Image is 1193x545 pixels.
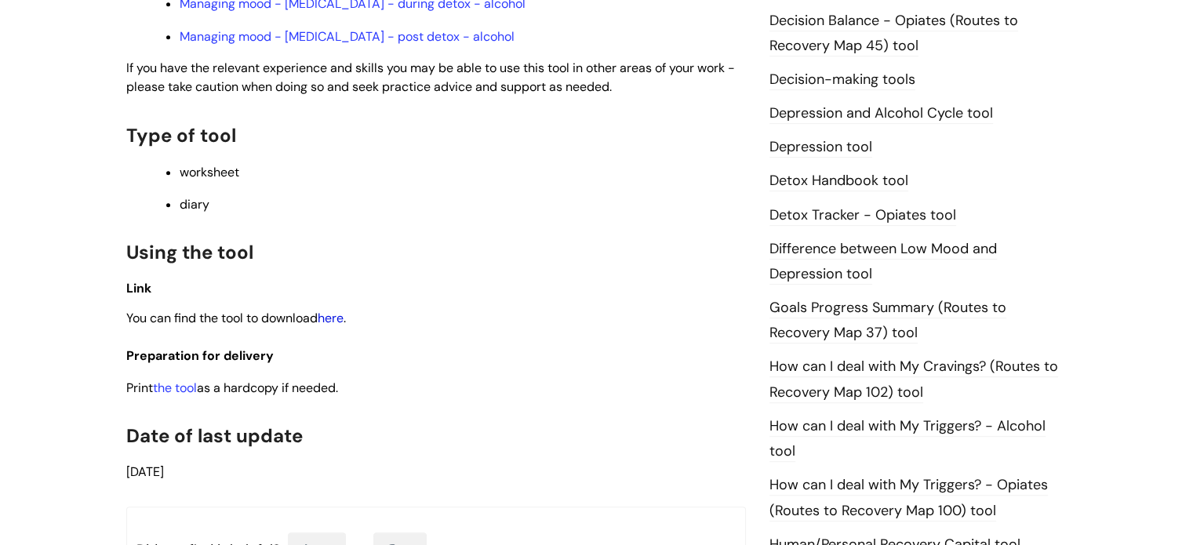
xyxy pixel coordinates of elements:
[769,70,915,90] a: Decision-making tools
[318,310,344,326] a: here
[769,416,1046,462] a: How can I deal with My Triggers? - Alcohol tool
[180,164,239,180] span: worksheet
[769,205,956,226] a: Detox Tracker - Opiates tool
[769,239,997,285] a: Difference between Low Mood and Depression tool
[153,380,197,396] a: the tool
[769,298,1006,343] a: Goals Progress Summary (Routes to Recovery Map 37) tool
[126,463,164,480] span: [DATE]
[126,60,735,96] span: If you have the relevant experience and skills you may be able to use this tool in other areas of...
[126,380,338,396] span: Print as a hardcopy if needed.
[769,475,1048,521] a: How can I deal with My Triggers? - Opiates (Routes to Recovery Map 100) tool
[126,310,346,326] span: You can find the tool to download .
[180,196,209,213] span: diary
[126,423,303,448] span: Date of last update
[769,357,1058,402] a: How can I deal with My Cravings? (Routes to Recovery Map 102) tool
[126,123,236,147] span: Type of tool
[126,240,253,264] span: Using the tool
[769,104,993,124] a: Depression and Alcohol Cycle tool
[180,28,515,45] a: Managing mood - [MEDICAL_DATA] - post detox - alcohol
[126,347,274,364] span: Preparation for delivery
[769,137,872,158] a: Depression tool
[769,11,1018,56] a: Decision Balance - Opiates (Routes to Recovery Map 45) tool
[126,280,151,296] span: Link
[769,171,908,191] a: Detox Handbook tool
